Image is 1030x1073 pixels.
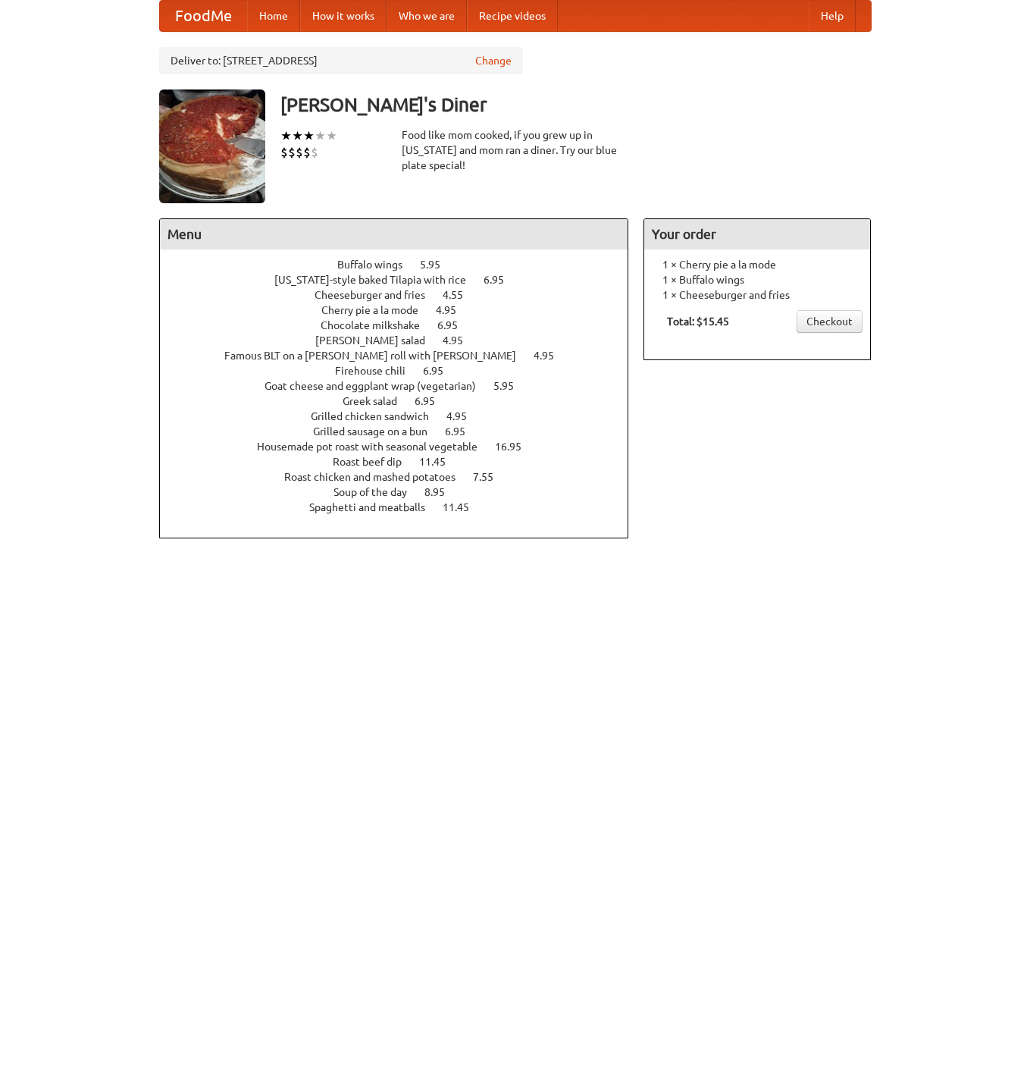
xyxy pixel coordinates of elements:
h3: [PERSON_NAME]'s Diner [280,89,872,120]
li: $ [288,144,296,161]
span: 6.95 [484,274,519,286]
span: Housemade pot roast with seasonal vegetable [257,441,493,453]
span: 6.95 [423,365,459,377]
img: angular.jpg [159,89,265,203]
a: [US_STATE]-style baked Tilapia with rice 6.95 [274,274,532,286]
span: Spaghetti and meatballs [309,501,440,513]
span: Roast chicken and mashed potatoes [284,471,471,483]
li: 1 × Buffalo wings [652,272,863,287]
div: Deliver to: [STREET_ADDRESS] [159,47,523,74]
li: ★ [280,127,292,144]
a: FoodMe [160,1,247,31]
span: 6.95 [437,319,473,331]
b: Total: $15.45 [667,315,729,328]
span: 6.95 [445,425,481,438]
a: How it works [300,1,387,31]
span: 16.95 [495,441,537,453]
span: Goat cheese and eggplant wrap (vegetarian) [265,380,491,392]
li: 1 × Cheeseburger and fries [652,287,863,303]
a: [PERSON_NAME] salad 4.95 [315,334,491,347]
a: Chocolate milkshake 6.95 [321,319,486,331]
span: 6.95 [415,395,450,407]
h4: Your order [644,219,870,249]
a: Help [809,1,856,31]
span: 4.95 [446,410,482,422]
span: [US_STATE]-style baked Tilapia with rice [274,274,481,286]
span: Cherry pie a la mode [321,304,434,316]
a: Who we are [387,1,467,31]
span: Famous BLT on a [PERSON_NAME] roll with [PERSON_NAME] [224,350,531,362]
a: Cheeseburger and fries 4.55 [315,289,491,301]
li: $ [296,144,303,161]
a: Famous BLT on a [PERSON_NAME] roll with [PERSON_NAME] 4.95 [224,350,582,362]
span: Grilled chicken sandwich [311,410,444,422]
a: Soup of the day 8.95 [333,486,473,498]
a: Roast chicken and mashed potatoes 7.55 [284,471,521,483]
a: Spaghetti and meatballs 11.45 [309,501,497,513]
a: Housemade pot roast with seasonal vegetable 16.95 [257,441,549,453]
span: 5.95 [493,380,529,392]
span: Soup of the day [333,486,422,498]
span: 8.95 [424,486,460,498]
li: $ [311,144,318,161]
li: ★ [315,127,326,144]
span: Buffalo wings [337,259,418,271]
a: Checkout [797,310,863,333]
a: Grilled chicken sandwich 4.95 [311,410,495,422]
li: $ [303,144,311,161]
span: 4.95 [436,304,471,316]
li: ★ [326,127,337,144]
span: 7.55 [473,471,509,483]
a: Grilled sausage on a bun 6.95 [313,425,493,438]
span: Roast beef dip [333,456,417,468]
span: 4.95 [534,350,569,362]
a: Change [475,53,512,68]
span: 5.95 [420,259,456,271]
span: 4.95 [443,334,478,347]
span: 4.55 [443,289,478,301]
li: 1 × Cherry pie a la mode [652,257,863,272]
span: Chocolate milkshake [321,319,435,331]
div: Food like mom cooked, if you grew up in [US_STATE] and mom ran a diner. Try our blue plate special! [402,127,629,173]
a: Goat cheese and eggplant wrap (vegetarian) 5.95 [265,380,542,392]
span: Firehouse chili [335,365,421,377]
a: Roast beef dip 11.45 [333,456,474,468]
a: Buffalo wings 5.95 [337,259,468,271]
span: Greek salad [343,395,412,407]
span: [PERSON_NAME] salad [315,334,440,347]
li: $ [280,144,288,161]
h4: Menu [160,219,628,249]
a: Cherry pie a la mode 4.95 [321,304,484,316]
a: Greek salad 6.95 [343,395,463,407]
span: 11.45 [419,456,461,468]
a: Home [247,1,300,31]
a: Firehouse chili 6.95 [335,365,471,377]
span: Grilled sausage on a bun [313,425,443,438]
a: Recipe videos [467,1,558,31]
li: ★ [292,127,303,144]
span: Cheeseburger and fries [315,289,440,301]
li: ★ [303,127,315,144]
span: 11.45 [443,501,484,513]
